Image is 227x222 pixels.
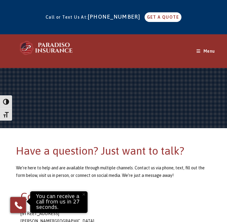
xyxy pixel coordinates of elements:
[32,193,86,211] p: You can receive a call from us in 27 seconds.
[18,40,75,56] img: Paradiso Insurance
[197,49,215,54] a: Mobile Menu
[77,188,90,201] button: Close
[21,189,201,204] h2: Contact Info
[202,49,215,54] span: Menu
[16,143,206,158] h2: Have a question? Just want to talk?
[145,12,181,22] a: GET A QUOTE
[14,200,23,210] img: Phone icon
[88,14,143,20] a: [PHONE_NUMBER]
[16,164,206,179] p: We’re here to help and are available through multiple channels. Contact us via phone, text, fill ...
[46,15,88,20] span: Call or Text Us At:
